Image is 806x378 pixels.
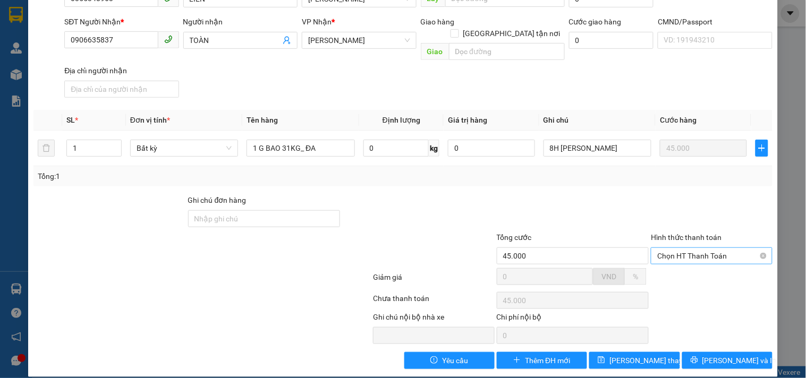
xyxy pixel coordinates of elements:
[130,116,170,124] span: Đơn vị tính
[188,210,341,227] input: Ghi chú đơn hàng
[760,253,767,259] span: close-circle
[137,140,232,156] span: Bất kỳ
[442,355,468,366] span: Yêu cầu
[283,36,291,45] span: user-add
[633,272,638,281] span: %
[404,352,495,369] button: exclamation-circleYêu cầu
[429,140,439,157] span: kg
[38,140,55,157] button: delete
[497,352,587,369] button: plusThêm ĐH mới
[702,355,777,366] span: [PERSON_NAME] và In
[691,356,698,365] span: printer
[247,116,278,124] span: Tên hàng
[609,355,694,366] span: [PERSON_NAME] thay đổi
[64,65,179,76] div: Địa chỉ người nhận
[38,170,312,182] div: Tổng: 1
[372,293,495,311] div: Chưa thanh toán
[372,271,495,290] div: Giảm giá
[448,116,487,124] span: Giá trị hàng
[601,272,616,281] span: VND
[569,32,654,49] input: Cước giao hàng
[569,18,622,26] label: Cước giao hàng
[756,140,768,157] button: plus
[164,35,173,44] span: phone
[658,16,772,28] div: CMND/Passport
[525,355,570,366] span: Thêm ĐH mới
[756,144,768,152] span: plus
[598,356,605,365] span: save
[660,116,697,124] span: Cước hàng
[449,43,565,60] input: Dọc đường
[513,356,521,365] span: plus
[459,28,565,39] span: [GEOGRAPHIC_DATA] tận nơi
[421,43,449,60] span: Giao
[660,140,747,157] input: 0
[373,311,494,327] div: Ghi chú nội bộ nhà xe
[589,352,680,369] button: save[PERSON_NAME] thay đổi
[421,18,455,26] span: Giao hàng
[188,196,247,204] label: Ghi chú đơn hàng
[497,311,649,327] div: Chi phí nội bộ
[682,352,773,369] button: printer[PERSON_NAME] và In
[183,16,298,28] div: Người nhận
[651,233,722,242] label: Hình thức thanh toán
[247,140,354,157] input: VD: Bàn, Ghế
[383,116,420,124] span: Định lượng
[66,116,75,124] span: SL
[539,110,656,131] th: Ghi chú
[544,140,651,157] input: Ghi Chú
[64,81,179,98] input: Địa chỉ của người nhận
[657,248,766,264] span: Chọn HT Thanh Toán
[64,16,179,28] div: SĐT Người Nhận
[497,233,532,242] span: Tổng cước
[302,18,332,26] span: VP Nhận
[430,356,438,365] span: exclamation-circle
[308,32,410,48] span: Hồ Chí Minh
